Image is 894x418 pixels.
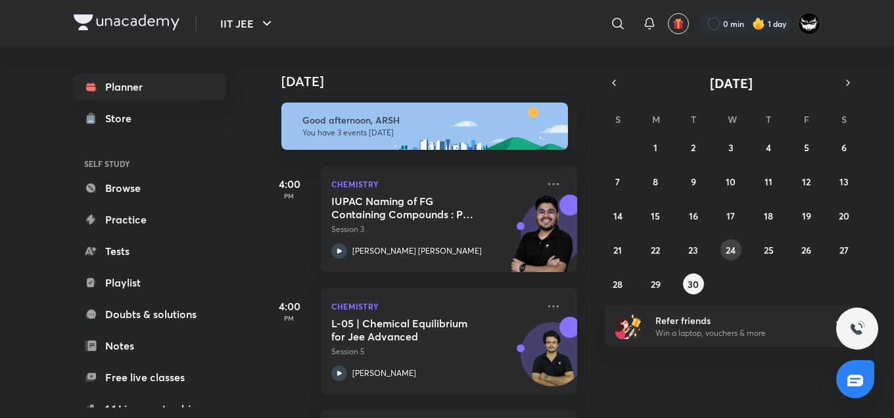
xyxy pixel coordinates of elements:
[804,113,809,126] abbr: Friday
[74,105,226,131] a: Store
[839,210,849,222] abbr: September 20, 2025
[645,137,666,158] button: September 1, 2025
[655,313,817,327] h6: Refer friends
[505,195,577,285] img: unacademy
[74,14,179,30] img: Company Logo
[796,171,817,192] button: September 12, 2025
[652,113,660,126] abbr: Monday
[691,113,696,126] abbr: Tuesday
[74,206,226,233] a: Practice
[653,175,658,188] abbr: September 8, 2025
[653,141,657,154] abbr: September 1, 2025
[752,17,765,30] img: streak
[651,278,661,290] abbr: September 29, 2025
[801,244,811,256] abbr: September 26, 2025
[758,137,779,158] button: September 4, 2025
[758,171,779,192] button: September 11, 2025
[764,210,773,222] abbr: September 18, 2025
[683,171,704,192] button: September 9, 2025
[726,175,736,188] abbr: September 10, 2025
[720,137,741,158] button: September 3, 2025
[613,210,623,222] abbr: September 14, 2025
[615,113,621,126] abbr: Sunday
[645,273,666,294] button: September 29, 2025
[720,171,741,192] button: September 10, 2025
[672,18,684,30] img: avatar
[331,195,495,221] h5: IUPAC Naming of FG Containing Compounds : Part 3
[758,205,779,226] button: September 18, 2025
[613,278,623,290] abbr: September 28, 2025
[645,239,666,260] button: September 22, 2025
[331,176,538,192] p: Chemistry
[688,244,698,256] abbr: September 23, 2025
[796,205,817,226] button: September 19, 2025
[834,239,855,260] button: September 27, 2025
[302,128,556,138] p: You have 3 events [DATE]
[74,152,226,175] h6: SELF STUDY
[623,74,839,92] button: [DATE]
[849,321,865,337] img: ttu
[651,210,660,222] abbr: September 15, 2025
[74,14,179,34] a: Company Logo
[615,313,642,339] img: referral
[263,298,316,314] h5: 4:00
[720,239,741,260] button: September 24, 2025
[683,137,704,158] button: September 2, 2025
[710,74,753,92] span: [DATE]
[651,244,660,256] abbr: September 22, 2025
[726,210,735,222] abbr: September 17, 2025
[765,175,772,188] abbr: September 11, 2025
[74,333,226,359] a: Notes
[331,346,538,358] p: Session 5
[683,239,704,260] button: September 23, 2025
[839,244,849,256] abbr: September 27, 2025
[645,171,666,192] button: September 8, 2025
[613,244,622,256] abbr: September 21, 2025
[607,205,628,226] button: September 14, 2025
[689,210,698,222] abbr: September 16, 2025
[802,175,811,188] abbr: September 12, 2025
[796,137,817,158] button: September 5, 2025
[804,141,809,154] abbr: September 5, 2025
[802,210,811,222] abbr: September 19, 2025
[691,141,695,154] abbr: September 2, 2025
[74,175,226,201] a: Browse
[834,137,855,158] button: September 6, 2025
[668,13,689,34] button: avatar
[105,110,139,126] div: Store
[841,113,847,126] abbr: Saturday
[655,327,817,339] p: Win a laptop, vouchers & more
[683,205,704,226] button: September 16, 2025
[720,205,741,226] button: September 17, 2025
[728,113,737,126] abbr: Wednesday
[352,245,482,257] p: [PERSON_NAME] [PERSON_NAME]
[607,239,628,260] button: September 21, 2025
[798,12,820,35] img: ARSH Khan
[263,176,316,192] h5: 4:00
[74,74,226,100] a: Planner
[839,175,849,188] abbr: September 13, 2025
[607,273,628,294] button: September 28, 2025
[645,205,666,226] button: September 15, 2025
[331,223,538,235] p: Session 3
[281,74,590,89] h4: [DATE]
[688,278,699,290] abbr: September 30, 2025
[521,329,584,392] img: Avatar
[74,364,226,390] a: Free live classes
[263,314,316,322] p: PM
[615,175,620,188] abbr: September 7, 2025
[263,192,316,200] p: PM
[728,141,734,154] abbr: September 3, 2025
[764,244,774,256] abbr: September 25, 2025
[726,244,736,256] abbr: September 24, 2025
[281,103,568,150] img: afternoon
[302,114,556,126] h6: Good afternoon, ARSH
[691,175,696,188] abbr: September 9, 2025
[74,301,226,327] a: Doubts & solutions
[74,269,226,296] a: Playlist
[352,367,416,379] p: [PERSON_NAME]
[766,141,771,154] abbr: September 4, 2025
[607,171,628,192] button: September 7, 2025
[758,239,779,260] button: September 25, 2025
[841,141,847,154] abbr: September 6, 2025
